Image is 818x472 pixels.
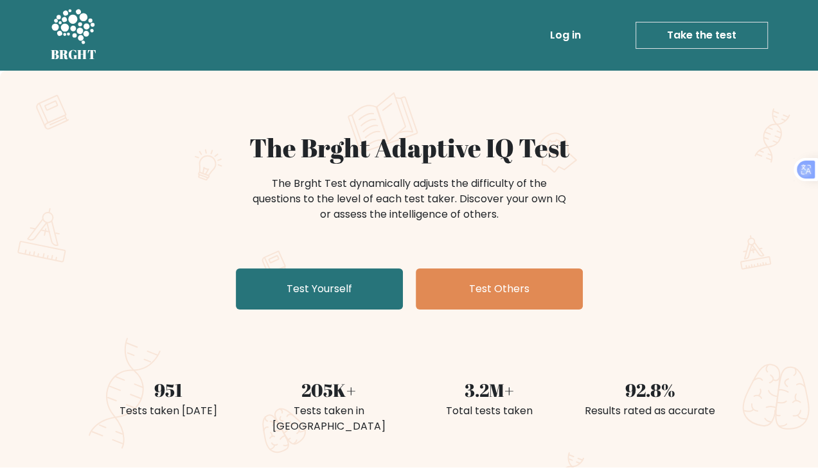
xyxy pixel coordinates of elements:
[545,22,586,48] a: Log in
[249,176,570,222] div: The Brght Test dynamically adjusts the difficulty of the questions to the level of each test take...
[256,403,402,434] div: Tests taken in [GEOGRAPHIC_DATA]
[236,268,403,310] a: Test Yourself
[96,376,241,403] div: 951
[578,403,723,419] div: Results rated as accurate
[96,132,723,163] h1: The Brght Adaptive IQ Test
[416,268,583,310] a: Test Others
[256,376,402,403] div: 205K+
[96,403,241,419] div: Tests taken [DATE]
[636,22,768,49] a: Take the test
[417,376,562,403] div: 3.2M+
[51,47,97,62] h5: BRGHT
[417,403,562,419] div: Total tests taken
[51,5,97,66] a: BRGHT
[578,376,723,403] div: 92.8%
